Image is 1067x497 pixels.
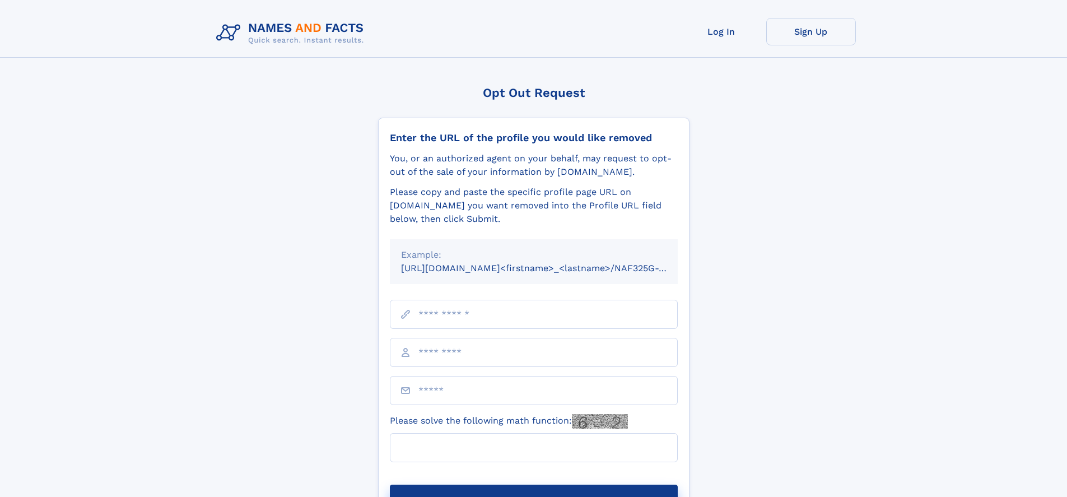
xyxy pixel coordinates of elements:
[766,18,856,45] a: Sign Up
[378,86,689,100] div: Opt Out Request
[390,132,678,144] div: Enter the URL of the profile you would like removed
[390,185,678,226] div: Please copy and paste the specific profile page URL on [DOMAIN_NAME] you want removed into the Pr...
[401,263,699,273] small: [URL][DOMAIN_NAME]<firstname>_<lastname>/NAF325G-xxxxxxxx
[401,248,667,262] div: Example:
[390,414,628,429] label: Please solve the following math function:
[212,18,373,48] img: Logo Names and Facts
[677,18,766,45] a: Log In
[390,152,678,179] div: You, or an authorized agent on your behalf, may request to opt-out of the sale of your informatio...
